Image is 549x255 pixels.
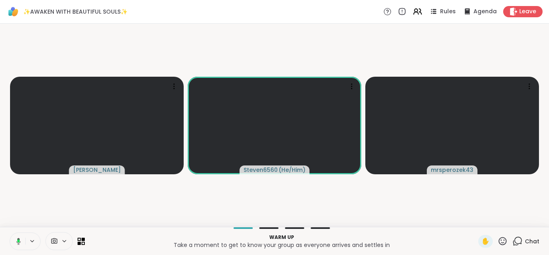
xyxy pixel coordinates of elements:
span: Rules [440,8,456,16]
span: ( He/Him ) [279,166,305,174]
p: Take a moment to get to know your group as everyone arrives and settles in [90,241,473,249]
span: ✨AWAKEN WITH BEAUTIFUL SOULS✨ [23,8,127,16]
span: Leave [519,8,536,16]
span: Chat [525,237,539,245]
span: Agenda [473,8,497,16]
span: mrsperozek43 [431,166,473,174]
p: Warm up [90,234,473,241]
img: ShareWell Logomark [6,5,20,18]
span: ✋ [481,237,490,246]
span: [PERSON_NAME] [73,166,121,174]
span: Steven6560 [244,166,278,174]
